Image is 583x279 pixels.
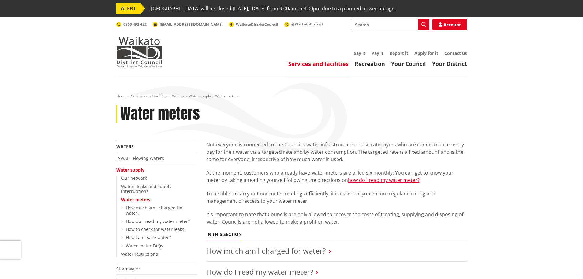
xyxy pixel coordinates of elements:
span: ALERT [116,3,140,14]
p: It's important to note that Councils are only allowed to recover the costs of treating, supplying... [206,211,467,225]
p: Not everyone is connected to the Council's water infrastructure. Those ratepayers who are connect... [206,141,467,163]
img: Waikato District Council - Te Kaunihera aa Takiwaa o Waikato [116,37,162,67]
a: Water restrictions [121,251,158,257]
a: Your Council [391,60,426,67]
a: Say it [354,50,365,56]
a: How do I read my water meter? [206,267,313,277]
h5: In this section [206,232,242,237]
span: [EMAIL_ADDRESS][DOMAIN_NAME] [160,22,223,27]
a: How to check for water leaks [126,226,184,232]
a: Home [116,93,127,99]
a: Services and facilities [288,60,349,67]
h1: Water meters [120,105,200,123]
span: Water meters [215,93,239,99]
a: How do I read my water meter? [126,218,190,224]
span: 0800 492 452 [123,22,147,27]
nav: breadcrumb [116,94,467,99]
a: How much am I charged for water? [126,205,183,216]
a: how do I read my water meter? [348,177,420,183]
a: Waters [172,93,184,99]
p: To be able to carry out our meter readings efficiently, it is essential you ensure regular cleari... [206,190,467,205]
a: Apply for it [414,50,438,56]
a: Water supply [189,93,211,99]
a: IAWAI – Flowing Waters [116,155,164,161]
a: Report it [390,50,408,56]
a: How can I save water? [126,235,171,240]
a: How much am I charged for water? [206,246,326,256]
a: Your District [432,60,467,67]
a: Stormwater [116,266,140,272]
a: Waters leaks and supply interruptions [121,183,171,194]
a: Water meters [121,197,150,202]
a: Water supply [116,167,144,173]
a: Services and facilities [131,93,168,99]
a: Pay it [372,50,383,56]
input: Search input [351,19,429,30]
span: [GEOGRAPHIC_DATA] will be closed [DATE], [DATE] from 9:00am to 3:00pm due to a planned power outage. [151,3,396,14]
span: @WaikatoDistrict [291,21,323,27]
a: [EMAIL_ADDRESS][DOMAIN_NAME] [153,22,223,27]
a: Contact us [444,50,467,56]
a: Waters [116,144,134,149]
span: WaikatoDistrictCouncil [236,22,278,27]
a: Account [432,19,467,30]
a: WaikatoDistrictCouncil [229,22,278,27]
a: 0800 492 452 [116,22,147,27]
a: @WaikatoDistrict [284,21,323,27]
p: At the moment, customers who already have water meters are billed six monthly, You can get to kno... [206,169,467,184]
a: Recreation [355,60,385,67]
a: Our network [121,175,147,181]
a: Water meter FAQs [126,243,163,249]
